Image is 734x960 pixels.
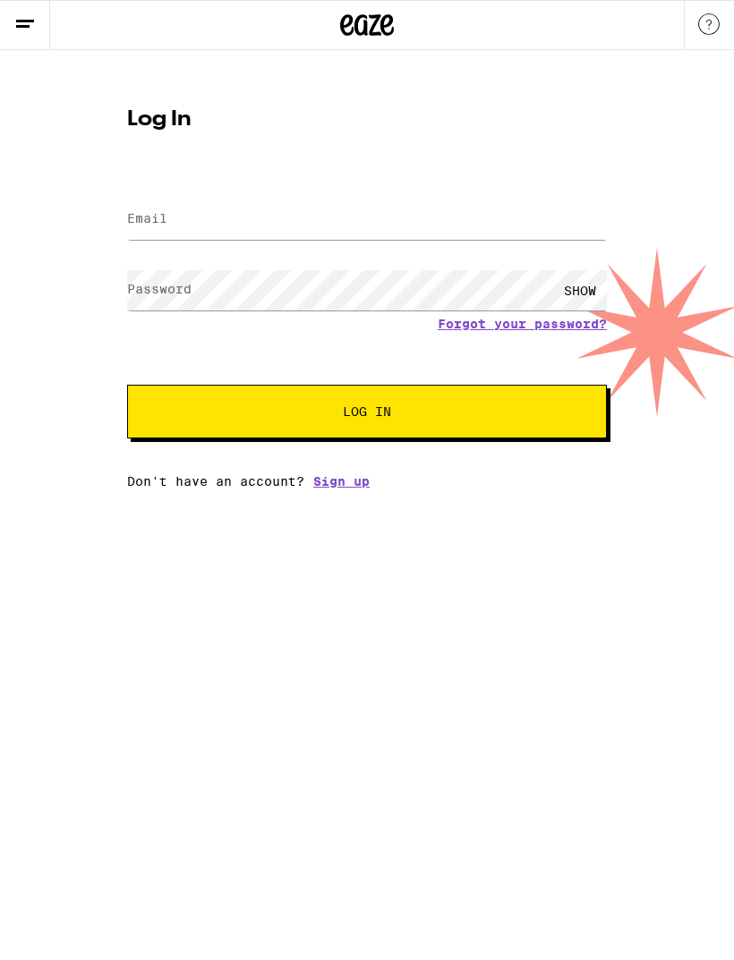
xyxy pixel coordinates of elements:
label: Password [127,282,192,296]
a: Sign up [313,474,370,488]
span: Log In [343,405,391,418]
button: Log In [127,385,607,438]
input: Email [127,200,607,240]
div: Don't have an account? [127,474,607,488]
a: Forgot your password? [438,317,607,331]
label: Email [127,211,167,225]
h1: Log In [127,109,607,131]
div: SHOW [553,270,607,310]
